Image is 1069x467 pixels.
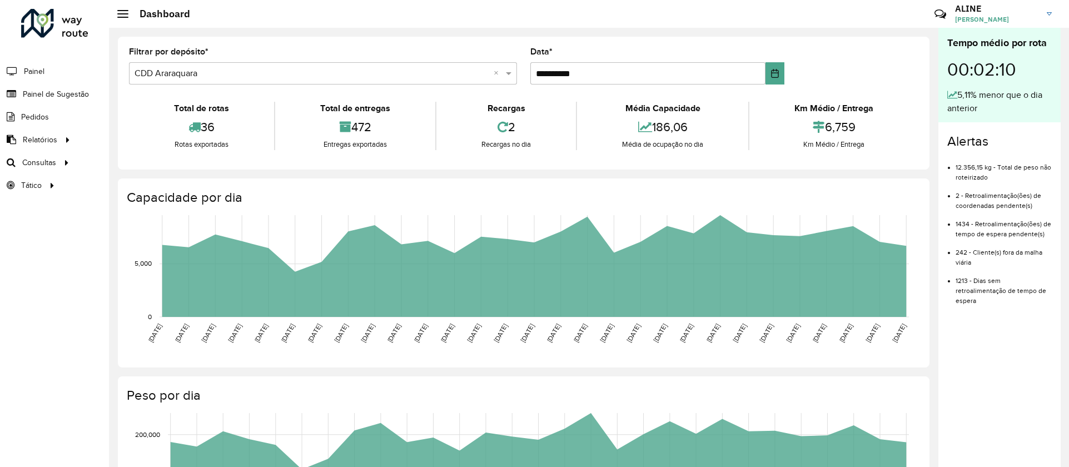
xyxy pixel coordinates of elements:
text: [DATE] [784,322,800,344]
div: Recargas [439,102,573,115]
div: Km Médio / Entrega [752,102,916,115]
div: 36 [132,115,271,139]
text: [DATE] [545,322,561,344]
li: 12.356,15 kg - Total de peso não roteirizado [956,154,1052,182]
text: [DATE] [227,322,243,344]
h4: Capacidade por dia [127,190,918,206]
span: [PERSON_NAME] [955,14,1038,24]
div: 2 [439,115,573,139]
text: [DATE] [280,322,296,344]
text: 0 [148,313,152,320]
text: [DATE] [811,322,827,344]
li: 2 - Retroalimentação(ões) de coordenadas pendente(s) [956,182,1052,211]
div: 5,11% menor que o dia anterior [947,88,1052,115]
li: 1434 - Retroalimentação(ões) de tempo de espera pendente(s) [956,211,1052,239]
text: [DATE] [493,322,509,344]
text: [DATE] [838,322,854,344]
div: Média de ocupação no dia [580,139,745,150]
text: [DATE] [572,322,588,344]
text: [DATE] [360,322,376,344]
text: [DATE] [652,322,668,344]
div: Entregas exportadas [278,139,432,150]
text: [DATE] [333,322,349,344]
text: [DATE] [891,322,907,344]
label: Data [530,45,553,58]
li: 1213 - Dias sem retroalimentação de tempo de espera [956,267,1052,306]
span: Relatórios [23,134,57,146]
text: [DATE] [625,322,642,344]
div: 472 [278,115,432,139]
text: [DATE] [519,322,535,344]
text: 5,000 [135,260,152,267]
span: Painel de Sugestão [23,88,89,100]
h4: Alertas [947,133,1052,150]
div: Total de rotas [132,102,271,115]
h4: Peso por dia [127,387,918,404]
text: [DATE] [599,322,615,344]
span: Painel [24,66,44,77]
h3: ALINE [955,3,1038,14]
h2: Dashboard [128,8,190,20]
text: [DATE] [864,322,881,344]
text: [DATE] [678,322,694,344]
span: Consultas [22,157,56,168]
text: [DATE] [705,322,721,344]
label: Filtrar por depósito [129,45,208,58]
div: Total de entregas [278,102,432,115]
span: Clear all [494,67,503,80]
div: 6,759 [752,115,916,139]
div: Rotas exportadas [132,139,271,150]
text: 200,000 [135,431,160,438]
text: [DATE] [200,322,216,344]
text: [DATE] [466,322,482,344]
text: [DATE] [758,322,774,344]
span: Pedidos [21,111,49,123]
text: [DATE] [732,322,748,344]
text: [DATE] [412,322,429,344]
text: [DATE] [439,322,455,344]
div: Km Médio / Entrega [752,139,916,150]
button: Choose Date [765,62,785,85]
div: 186,06 [580,115,745,139]
text: [DATE] [306,322,322,344]
div: 00:02:10 [947,51,1052,88]
a: Contato Rápido [928,2,952,26]
text: [DATE] [173,322,190,344]
text: [DATE] [147,322,163,344]
text: [DATE] [386,322,402,344]
text: [DATE] [253,322,269,344]
div: Média Capacidade [580,102,745,115]
li: 242 - Cliente(s) fora da malha viária [956,239,1052,267]
span: Tático [21,180,42,191]
div: Recargas no dia [439,139,573,150]
div: Tempo médio por rota [947,36,1052,51]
